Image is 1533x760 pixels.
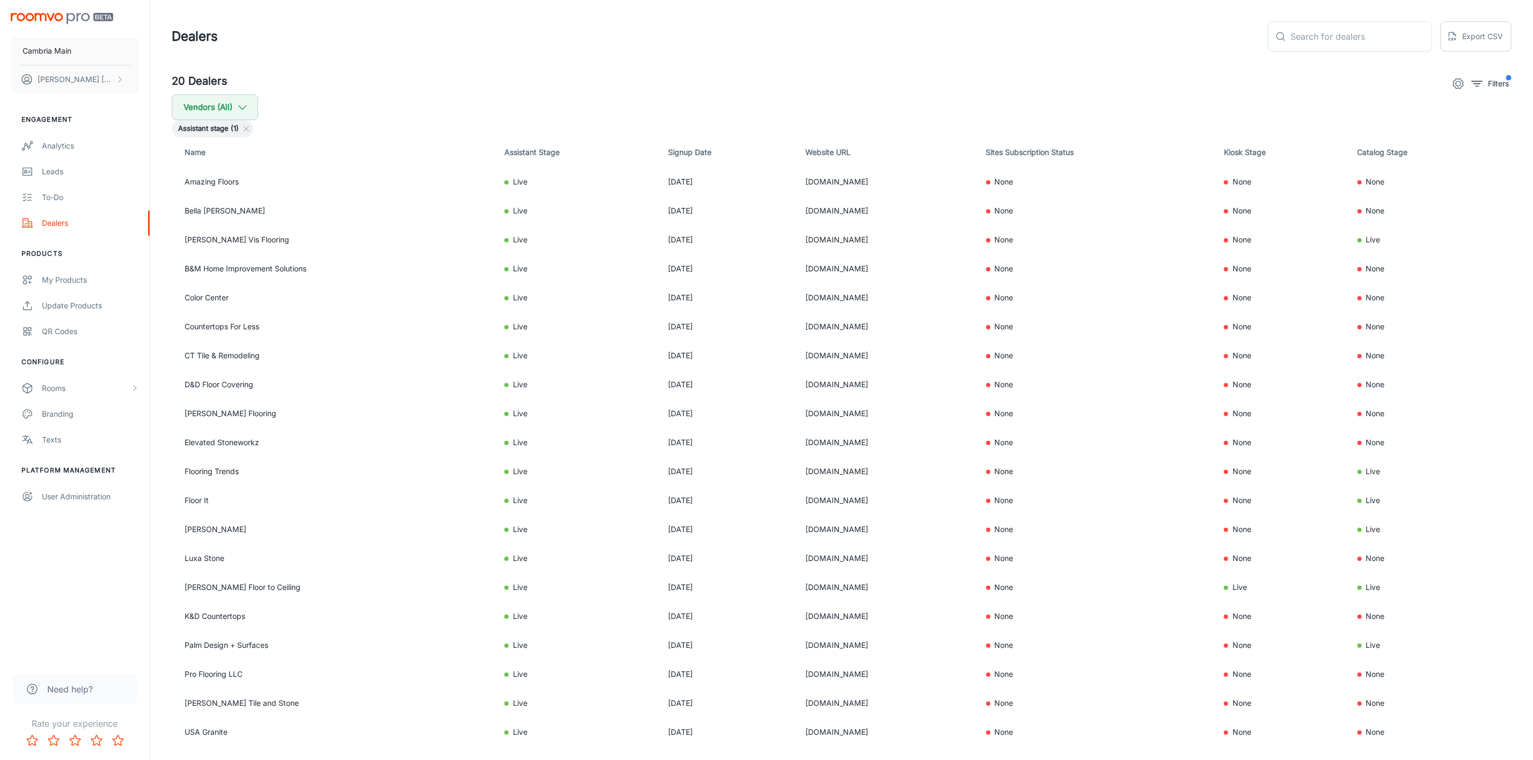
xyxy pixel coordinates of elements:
[1349,602,1512,631] td: None
[42,166,139,178] div: Leads
[659,312,797,341] td: [DATE]
[797,196,978,225] td: [DOMAIN_NAME]
[797,515,978,544] td: [DOMAIN_NAME]
[659,660,797,689] td: [DATE]
[659,370,797,399] td: [DATE]
[23,45,71,57] p: Cambria Main
[659,137,797,167] th: Signup Date
[1349,341,1512,370] td: None
[659,167,797,196] td: [DATE]
[1215,718,1349,747] td: None
[797,631,978,660] td: [DOMAIN_NAME]
[172,123,245,134] span: Assistant stage (1)
[978,137,1215,167] th: Sites Subscription Status
[659,602,797,631] td: [DATE]
[1349,254,1512,283] td: None
[797,718,978,747] td: [DOMAIN_NAME]
[107,730,129,751] button: Rate 5 star
[42,300,139,312] div: Update Products
[1215,428,1349,457] td: None
[38,73,113,85] p: [PERSON_NAME] [PERSON_NAME]
[1469,75,1512,92] button: filter
[659,341,797,370] td: [DATE]
[659,225,797,254] td: [DATE]
[659,631,797,660] td: [DATE]
[1215,602,1349,631] td: None
[1215,457,1349,486] td: None
[1349,660,1512,689] td: None
[64,730,86,751] button: Rate 3 star
[172,167,496,196] td: Amazing Floors
[172,602,496,631] td: K&D Countertops
[978,283,1215,312] td: None
[797,428,978,457] td: [DOMAIN_NAME]
[978,399,1215,428] td: None
[42,140,139,152] div: Analytics
[978,515,1215,544] td: None
[659,283,797,312] td: [DATE]
[42,434,139,446] div: Texts
[496,660,659,689] td: Live
[11,13,113,24] img: Roomvo PRO Beta
[659,486,797,515] td: [DATE]
[496,486,659,515] td: Live
[797,399,978,428] td: [DOMAIN_NAME]
[978,341,1215,370] td: None
[496,225,659,254] td: Live
[659,689,797,718] td: [DATE]
[172,312,496,341] td: Countertops For Less
[978,631,1215,660] td: None
[496,370,659,399] td: Live
[42,491,139,503] div: User Administration
[1349,196,1512,225] td: None
[797,602,978,631] td: [DOMAIN_NAME]
[1349,399,1512,428] td: None
[172,341,496,370] td: CT Tile & Remodeling
[797,254,978,283] td: [DOMAIN_NAME]
[172,631,496,660] td: Palm Design + Surfaces
[496,573,659,602] td: Live
[1215,341,1349,370] td: None
[659,254,797,283] td: [DATE]
[1215,660,1349,689] td: None
[1349,515,1512,544] td: Live
[1441,21,1512,51] button: Export CSV
[11,65,139,93] button: [PERSON_NAME] [PERSON_NAME]
[1215,167,1349,196] td: None
[1215,631,1349,660] td: None
[978,573,1215,602] td: None
[11,37,139,65] button: Cambria Main
[978,457,1215,486] td: None
[659,718,797,747] td: [DATE]
[172,196,496,225] td: Bella [PERSON_NAME]
[172,457,496,486] td: Flooring Trends
[172,120,253,137] div: Assistant stage (1)
[1215,399,1349,428] td: None
[1349,544,1512,573] td: None
[496,631,659,660] td: Live
[172,225,496,254] td: [PERSON_NAME] Vis Flooring
[1215,370,1349,399] td: None
[797,689,978,718] td: [DOMAIN_NAME]
[978,486,1215,515] td: None
[496,137,659,167] th: Assistant Stage
[496,457,659,486] td: Live
[172,399,496,428] td: [PERSON_NAME] Flooring
[978,428,1215,457] td: None
[659,457,797,486] td: [DATE]
[1488,78,1509,90] p: Filters
[1215,225,1349,254] td: None
[1349,457,1512,486] td: Live
[978,167,1215,196] td: None
[797,544,978,573] td: [DOMAIN_NAME]
[978,544,1215,573] td: None
[496,196,659,225] td: Live
[47,683,93,696] span: Need help?
[172,718,496,747] td: USA Granite
[496,428,659,457] td: Live
[659,399,797,428] td: [DATE]
[1215,254,1349,283] td: None
[978,370,1215,399] td: None
[86,730,107,751] button: Rate 4 star
[1349,225,1512,254] td: Live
